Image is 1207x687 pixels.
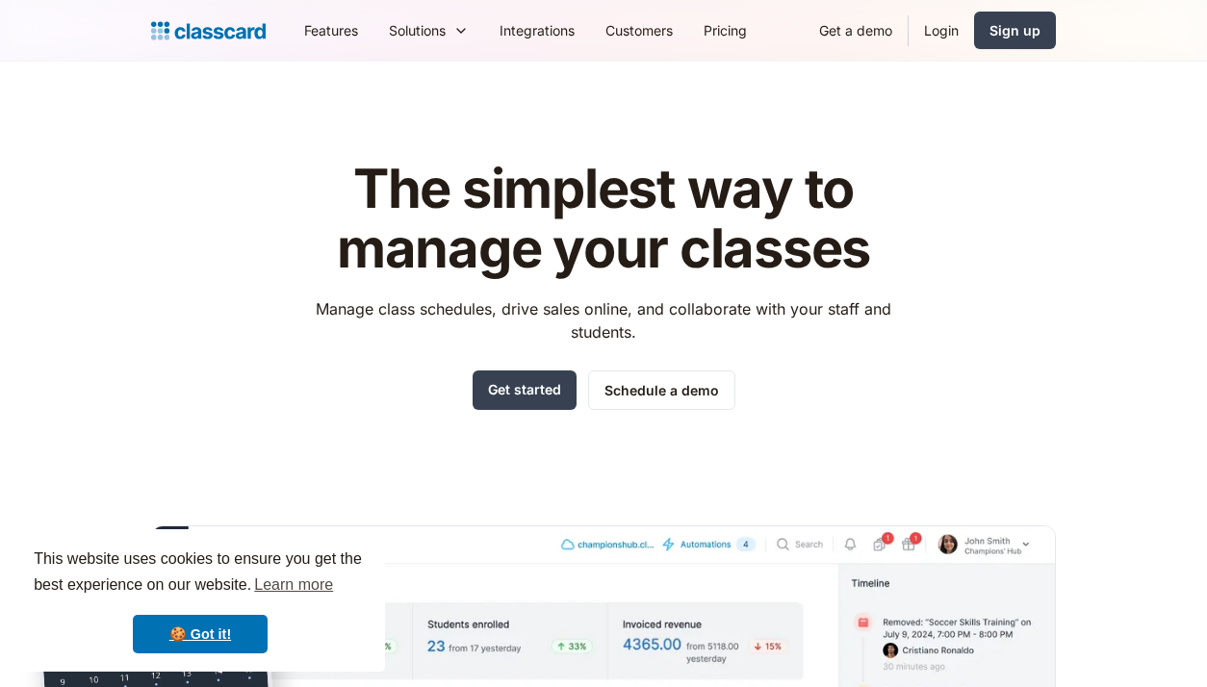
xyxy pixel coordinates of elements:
a: Schedule a demo [588,370,735,410]
a: Get a demo [804,9,908,52]
div: Solutions [389,20,446,40]
a: home [151,17,266,44]
span: This website uses cookies to ensure you get the best experience on our website. [34,547,367,599]
h1: The simplest way to manage your classes [298,160,910,278]
a: Integrations [484,9,590,52]
a: Features [289,9,373,52]
div: cookieconsent [15,529,385,672]
a: Get started [473,370,577,410]
div: Sign up [989,20,1040,40]
a: Login [909,9,974,52]
p: Manage class schedules, drive sales online, and collaborate with your staff and students. [298,297,910,343]
a: Pricing [688,9,762,52]
a: learn more about cookies [251,571,336,599]
a: Customers [590,9,688,52]
div: Solutions [373,9,484,52]
a: dismiss cookie message [133,615,268,653]
a: Sign up [974,12,1056,49]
